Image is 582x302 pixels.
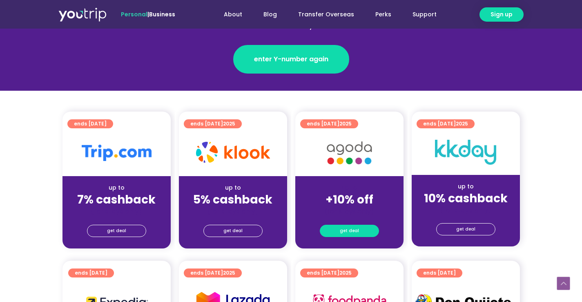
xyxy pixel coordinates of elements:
span: ends [DATE] [423,268,456,277]
span: get deal [456,224,475,235]
strong: 10% cashback [424,190,508,206]
div: (for stays only) [418,206,513,215]
div: (for stays only) [69,207,164,216]
a: get deal [203,225,263,237]
span: 2025 [339,120,352,127]
span: ends [DATE] [307,268,352,277]
a: ends [DATE]2025 [300,268,358,277]
a: ends [DATE]2025 [300,119,358,128]
a: ends [DATE] [417,268,462,277]
span: 2025 [223,269,235,276]
span: ends [DATE] [74,119,107,128]
span: get deal [107,225,126,237]
span: ends [DATE] [190,268,235,277]
nav: Menu [197,7,447,22]
span: Personal [121,10,147,18]
a: get deal [320,225,379,237]
a: get deal [436,223,495,235]
span: 2025 [339,269,352,276]
span: 2025 [223,120,235,127]
a: enter Y-number again [233,45,349,74]
span: get deal [223,225,243,237]
a: Business [149,10,175,18]
span: ends [DATE] [190,119,235,128]
a: Blog [253,7,288,22]
span: ends [DATE] [75,268,107,277]
span: get deal [340,225,359,237]
a: ends [DATE] [68,268,114,277]
span: ends [DATE] [423,119,468,128]
strong: 7% cashback [77,192,156,208]
strong: +10% off [326,192,373,208]
a: Perks [365,7,402,22]
span: up to [342,183,357,192]
a: ends [DATE] [67,119,113,128]
span: | [121,10,175,18]
a: Transfer Overseas [288,7,365,22]
span: Sign up [491,10,513,19]
a: get deal [87,225,146,237]
div: up to [185,183,281,192]
a: ends [DATE]2025 [417,119,475,128]
div: (for stays only) [185,207,281,216]
a: ends [DATE]2025 [184,268,242,277]
span: enter Y-number again [254,54,328,64]
a: About [213,7,253,22]
div: up to [418,182,513,191]
a: Sign up [479,7,524,22]
span: ends [DATE] [307,119,352,128]
a: Support [402,7,447,22]
div: up to [69,183,164,192]
a: ends [DATE]2025 [184,119,242,128]
span: 2025 [456,120,468,127]
div: (for stays only) [302,207,397,216]
strong: 5% cashback [193,192,272,208]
